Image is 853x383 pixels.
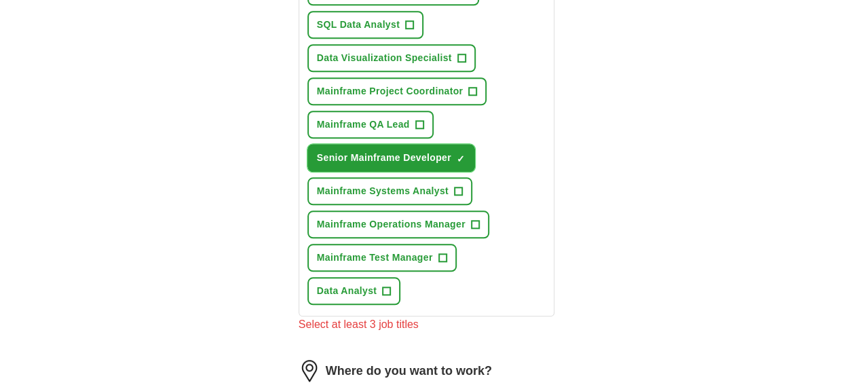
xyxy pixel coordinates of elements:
span: Data Analyst [317,284,377,298]
span: Mainframe Systems Analyst [317,184,449,198]
span: Mainframe Operations Manager [317,217,466,232]
span: Mainframe Test Manager [317,251,433,265]
button: Senior Mainframe Developer✓ [307,144,475,172]
button: Data Visualization Specialist [307,44,476,72]
button: Mainframe Operations Manager [307,211,489,238]
span: ✓ [457,153,465,164]
button: Data Analyst [307,277,401,305]
span: Senior Mainframe Developer [317,151,451,165]
label: Where do you want to work? [326,362,492,380]
span: Data Visualization Specialist [317,51,452,65]
button: SQL Data Analyst [307,11,423,39]
span: Mainframe Project Coordinator [317,84,463,98]
img: location.png [299,360,320,382]
span: Mainframe QA Lead [317,117,410,132]
button: Mainframe Project Coordinator [307,77,487,105]
span: SQL Data Analyst [317,18,400,32]
button: Mainframe Test Manager [307,244,457,272]
button: Mainframe Systems Analyst [307,177,472,205]
div: Select at least 3 job titles [299,316,555,333]
button: Mainframe QA Lead [307,111,434,139]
